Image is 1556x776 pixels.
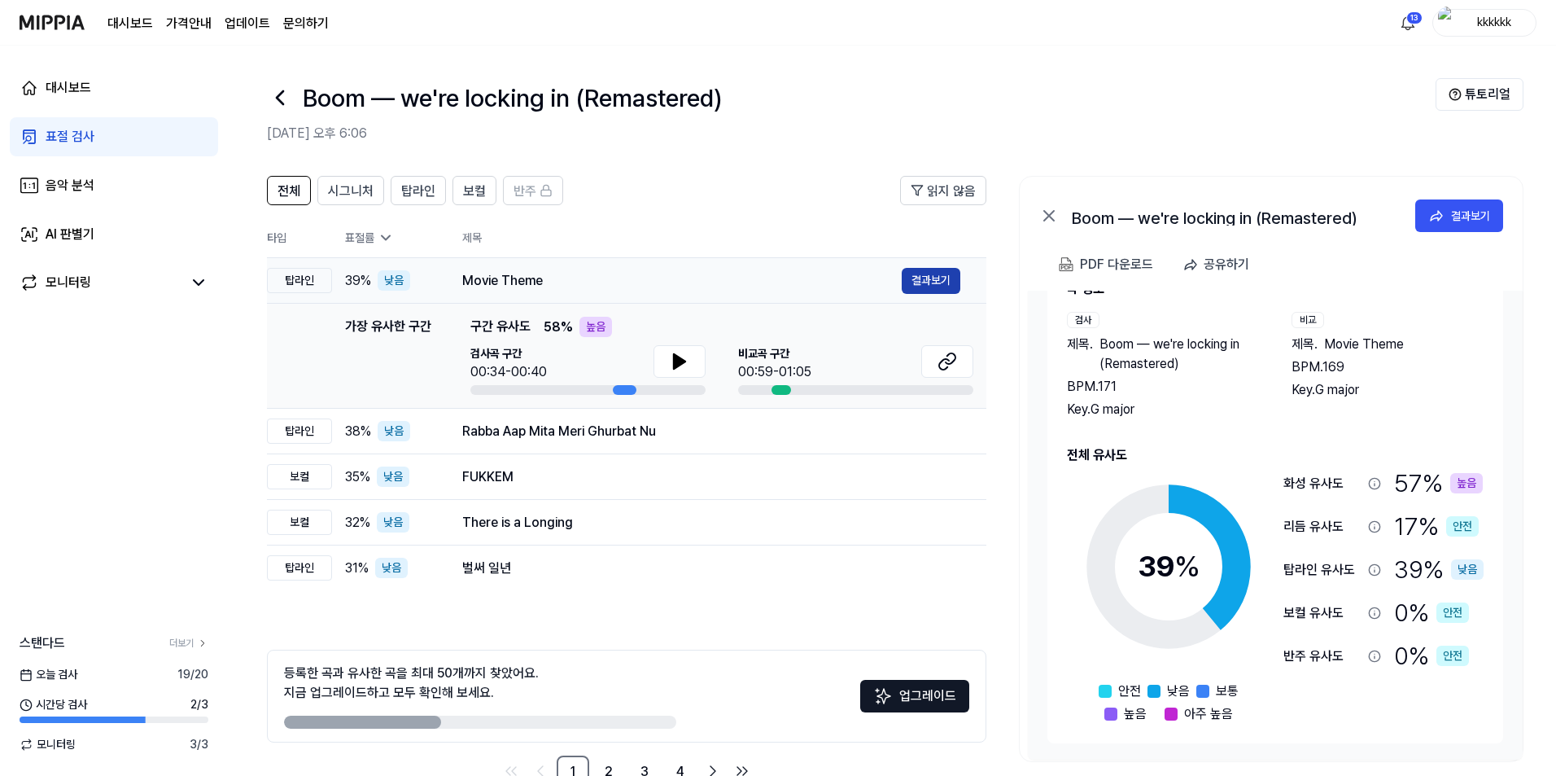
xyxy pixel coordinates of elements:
[378,421,410,441] div: 낮음
[328,182,374,201] span: 시그니처
[391,176,446,205] button: 탑라인
[345,559,369,578] span: 31 %
[20,736,76,753] span: 모니터링
[1099,335,1259,374] span: Boom — we're locking in (Remastered)
[267,464,332,489] div: 보컬
[10,117,218,156] a: 표절 검사
[1324,335,1404,354] span: Movie Theme
[462,559,960,578] div: 벌써 일년
[1292,357,1484,377] div: BPM. 169
[1283,517,1361,537] div: 리듬 유사도
[345,230,436,247] div: 표절률
[463,182,486,201] span: 보컬
[1067,312,1099,328] div: 검사
[1446,516,1479,537] div: 안전
[873,686,893,706] img: Sparkles
[46,273,91,292] div: 모니터링
[860,680,969,712] button: 업그레이드
[267,510,332,535] div: 보컬
[1028,291,1523,760] a: 곡 정보검사제목.Boom — we're locking in (Remastered)BPM.171Key.G major비교제목.Movie ThemeBPM.169Key.G major...
[46,127,94,147] div: 표절 검사
[10,68,218,107] a: 대시보드
[1184,704,1233,724] span: 아주 높음
[1283,474,1361,493] div: 화성 유사도
[345,271,371,291] span: 39 %
[1124,704,1147,724] span: 높음
[462,271,902,291] div: Movie Theme
[317,176,384,205] button: 시그니처
[267,218,332,258] th: 타입
[284,664,539,703] div: 등록한 곡과 유사한 곡을 최대 50개까지 찾았어요. 지금 업그레이드하고 모두 확인해 보세요.
[860,694,969,709] a: Sparkles업그레이드
[927,182,976,201] span: 읽지 않음
[1067,445,1484,465] h2: 전체 유사도
[1451,207,1490,225] div: 결과보기
[345,467,370,487] span: 35 %
[1204,254,1249,275] div: 공유하기
[378,270,410,291] div: 낮음
[1056,248,1156,281] button: PDF 다운로드
[1118,682,1141,701] span: 안전
[452,176,496,205] button: 보컬
[1398,13,1418,33] img: 알림
[1462,13,1526,31] div: kkkkkk
[190,696,208,713] span: 2 / 3
[267,555,332,581] div: 탑라인
[1167,682,1190,701] span: 낮음
[46,78,91,98] div: 대시보드
[20,666,77,683] span: 오늘 검사
[738,345,811,362] span: 비교곡 구간
[345,513,370,533] span: 32 %
[375,558,408,578] div: 낮음
[1436,603,1469,623] div: 안전
[1059,257,1073,272] img: PDF Download
[1216,682,1239,701] span: 보통
[503,176,563,205] button: 반주
[902,268,960,294] button: 결과보기
[225,14,270,33] a: 업데이트
[1415,199,1503,232] button: 결과보기
[267,268,332,293] div: 탑라인
[1283,560,1361,580] div: 탑라인 유사도
[1394,465,1483,502] div: 57 %
[1394,508,1479,545] div: 17 %
[267,419,332,444] div: 탑라인
[1438,7,1458,39] img: profile
[1283,603,1361,623] div: 보컬 유사도
[1436,646,1469,666] div: 안전
[462,218,986,257] th: 제목
[345,422,371,441] span: 38 %
[470,317,531,337] span: 구간 유사도
[1292,380,1484,400] div: Key. G major
[20,634,65,653] span: 스탠다드
[1432,9,1536,37] button: profilekkkkkk
[1067,377,1259,397] div: BPM. 171
[377,512,409,533] div: 낮음
[377,467,409,487] div: 낮음
[1436,78,1523,111] button: 튜토리얼
[1394,594,1469,631] div: 0 %
[1406,11,1423,24] div: 13
[46,225,94,244] div: AI 판별기
[10,166,218,205] a: 음악 분석
[1451,559,1484,580] div: 낮음
[900,176,986,205] button: 읽지 않음
[1072,206,1397,226] div: Boom — we're locking in (Remastered)
[1080,254,1153,275] div: PDF 다운로드
[190,736,208,753] span: 3 / 3
[738,362,811,382] div: 00:59-01:05
[1449,88,1462,101] img: Help
[1174,549,1200,584] span: %
[462,513,960,533] div: There is a Longing
[1292,335,1318,354] span: 제목 .
[1450,473,1483,493] div: 높음
[579,317,612,337] div: 높음
[470,345,547,362] span: 검사곡 구간
[544,318,573,337] span: 58 %
[470,362,547,382] div: 00:34-00:40
[1067,400,1259,419] div: Key. G major
[514,182,536,201] span: 반주
[20,273,182,292] a: 모니터링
